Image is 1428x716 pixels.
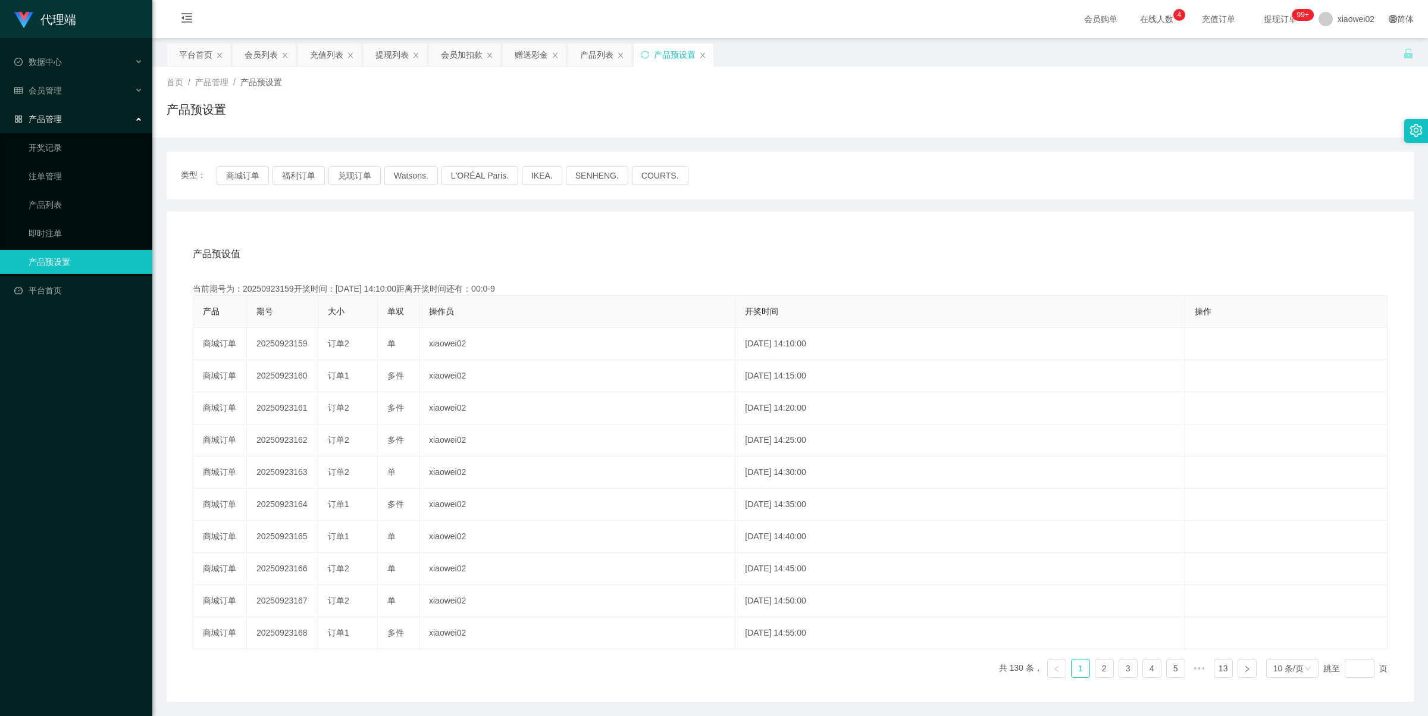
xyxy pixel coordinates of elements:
li: 4 [1142,659,1161,678]
span: 多件 [387,499,404,509]
sup: 1198 [1292,9,1314,21]
span: 订单2 [328,564,349,573]
span: 订单2 [328,467,349,477]
a: 5 [1167,659,1185,677]
a: 产品预设置 [29,250,143,274]
td: 20250923168 [247,617,318,649]
span: 订单1 [328,371,349,380]
li: 上一页 [1047,659,1066,678]
td: 20250923162 [247,424,318,457]
a: 即时注单 [29,221,143,245]
span: ••• [1190,659,1209,678]
span: 订单2 [328,435,349,445]
i: 图标: close [412,52,419,59]
span: 订单2 [328,596,349,605]
td: [DATE] 14:15:00 [735,360,1185,392]
h1: 产品预设置 [167,101,226,118]
td: 20250923166 [247,553,318,585]
button: 兑现订单 [328,166,381,185]
i: 图标: appstore-o [14,115,23,123]
td: 商城订单 [193,360,247,392]
td: 20250923164 [247,489,318,521]
i: 图标: global [1389,15,1397,23]
li: 13 [1214,659,1233,678]
td: 20250923165 [247,521,318,553]
span: 大小 [328,307,345,316]
sup: 4 [1173,9,1185,21]
td: 商城订单 [193,585,247,617]
span: 订单1 [328,531,349,541]
i: 图标: down [1304,665,1311,673]
td: xiaowei02 [419,360,735,392]
td: [DATE] 14:10:00 [735,328,1185,360]
span: 多件 [387,403,404,412]
i: 图标: check-circle-o [14,58,23,66]
i: 图标: menu-fold [167,1,207,39]
td: 20250923167 [247,585,318,617]
li: 下一页 [1238,659,1257,678]
i: 图标: close [486,52,493,59]
div: 产品预设置 [654,43,696,66]
li: 共 130 条， [999,659,1042,678]
td: 商城订单 [193,617,247,649]
p: 4 [1177,9,1181,21]
span: 单 [387,596,396,605]
h1: 代理端 [40,1,76,39]
a: 代理端 [14,14,76,24]
td: xiaowei02 [419,457,735,489]
td: 商城订单 [193,553,247,585]
a: 开奖记录 [29,136,143,160]
span: 产品预设值 [193,247,240,261]
span: 产品预设置 [240,77,282,87]
td: 商城订单 [193,424,247,457]
div: 跳至 页 [1323,659,1388,678]
i: 图标: close [552,52,559,59]
i: 图标: close [617,52,624,59]
i: 图标: left [1053,665,1060,673]
li: 2 [1095,659,1114,678]
button: L'ORÉAL Paris. [441,166,518,185]
i: 图标: sync [641,51,649,59]
i: 图标: close [347,52,354,59]
span: 产品管理 [195,77,228,87]
span: 充值订单 [1196,15,1241,23]
td: [DATE] 14:35:00 [735,489,1185,521]
span: 开奖时间 [745,307,778,316]
span: 单 [387,467,396,477]
a: 1 [1072,659,1089,677]
div: 产品列表 [580,43,613,66]
button: COURTS. [632,166,688,185]
td: 商城订单 [193,328,247,360]
i: 图标: unlock [1403,48,1414,59]
span: 类型： [181,166,217,185]
span: 单 [387,564,396,573]
td: xiaowei02 [419,585,735,617]
span: 首页 [167,77,183,87]
span: 订单2 [328,339,349,348]
div: 会员加扣款 [441,43,483,66]
div: 当前期号为：20250923159开奖时间：[DATE] 14:10:00距离开奖时间还有：00:0-9 [193,283,1388,295]
td: [DATE] 14:30:00 [735,457,1185,489]
button: IKEA. [522,166,562,185]
a: 图标: dashboard平台首页 [14,279,143,302]
div: 会员列表 [245,43,278,66]
span: 在线人数 [1134,15,1179,23]
div: 平台首页 [179,43,212,66]
li: 3 [1119,659,1138,678]
li: 1 [1071,659,1090,678]
span: 产品 [203,307,220,316]
span: 期号 [256,307,273,316]
i: 图标: close [216,52,223,59]
i: 图标: right [1244,665,1251,673]
a: 13 [1214,659,1232,677]
td: [DATE] 14:40:00 [735,521,1185,553]
td: xiaowei02 [419,392,735,424]
td: [DATE] 14:50:00 [735,585,1185,617]
td: 20250923163 [247,457,318,489]
span: 订单1 [328,628,349,637]
td: 商城订单 [193,457,247,489]
td: 20250923159 [247,328,318,360]
td: 商城订单 [193,489,247,521]
span: / [233,77,236,87]
td: 商城订单 [193,521,247,553]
